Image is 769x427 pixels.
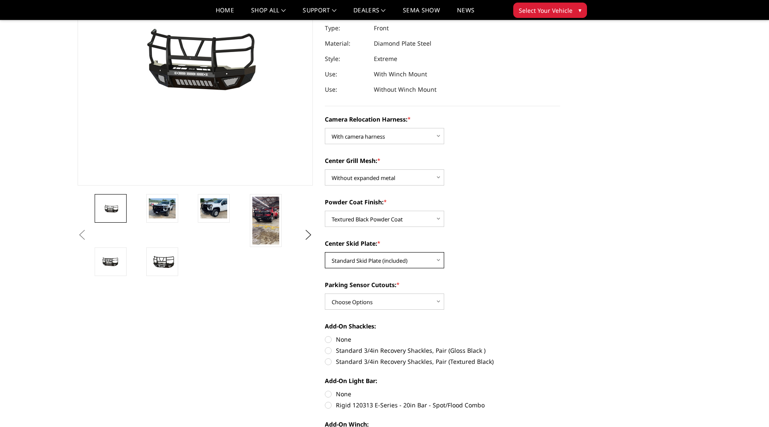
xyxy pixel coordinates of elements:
[519,6,572,15] span: Select Your Vehicle
[325,401,560,410] label: Rigid 120313 E-Series - 20in Bar - Spot/Flood Combo
[374,20,389,36] dd: Front
[325,67,367,82] dt: Use:
[75,229,88,241] button: Previous
[513,3,587,18] button: Select Your Vehicle
[578,6,581,15] span: ▾
[97,255,124,269] img: 2024-2025 Chevrolet 2500-3500 - T2 Series - Extreme Front Bumper (receiver or winch)
[325,198,560,206] label: Powder Coat Finish:
[325,20,367,36] dt: Type:
[149,198,176,218] img: 2024-2025 Chevrolet 2500-3500 - T2 Series - Extreme Front Bumper (receiver or winch)
[325,239,560,248] label: Center Skid Plate:
[374,51,397,67] dd: Extreme
[374,36,431,51] dd: Diamond Plate Steel
[303,7,336,20] a: Support
[325,36,367,51] dt: Material:
[325,346,560,355] label: Standard 3/4in Recovery Shackles, Pair (Gloss Black )
[374,82,437,97] dd: Without Winch Mount
[325,82,367,97] dt: Use:
[325,156,560,165] label: Center Grill Mesh:
[353,7,386,20] a: Dealers
[325,389,560,398] label: None
[216,7,234,20] a: Home
[325,115,560,124] label: Camera Relocation Harness:
[97,202,124,215] img: 2024-2025 Chevrolet 2500-3500 - T2 Series - Extreme Front Bumper (receiver or winch)
[325,280,560,289] label: Parking Sensor Cutouts:
[325,322,560,331] label: Add-On Shackles:
[325,357,560,366] label: Standard 3/4in Recovery Shackles, Pair (Textured Black)
[149,254,176,269] img: 2024-2025 Chevrolet 2500-3500 - T2 Series - Extreme Front Bumper (receiver or winch)
[325,51,367,67] dt: Style:
[325,376,560,385] label: Add-On Light Bar:
[457,7,474,20] a: News
[302,229,315,241] button: Next
[325,335,560,344] label: None
[403,7,440,20] a: SEMA Show
[251,7,286,20] a: shop all
[252,197,279,244] img: 2024-2025 Chevrolet 2500-3500 - T2 Series - Extreme Front Bumper (receiver or winch)
[726,386,769,427] iframe: Chat Widget
[374,67,427,82] dd: With Winch Mount
[200,198,227,218] img: 2024-2025 Chevrolet 2500-3500 - T2 Series - Extreme Front Bumper (receiver or winch)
